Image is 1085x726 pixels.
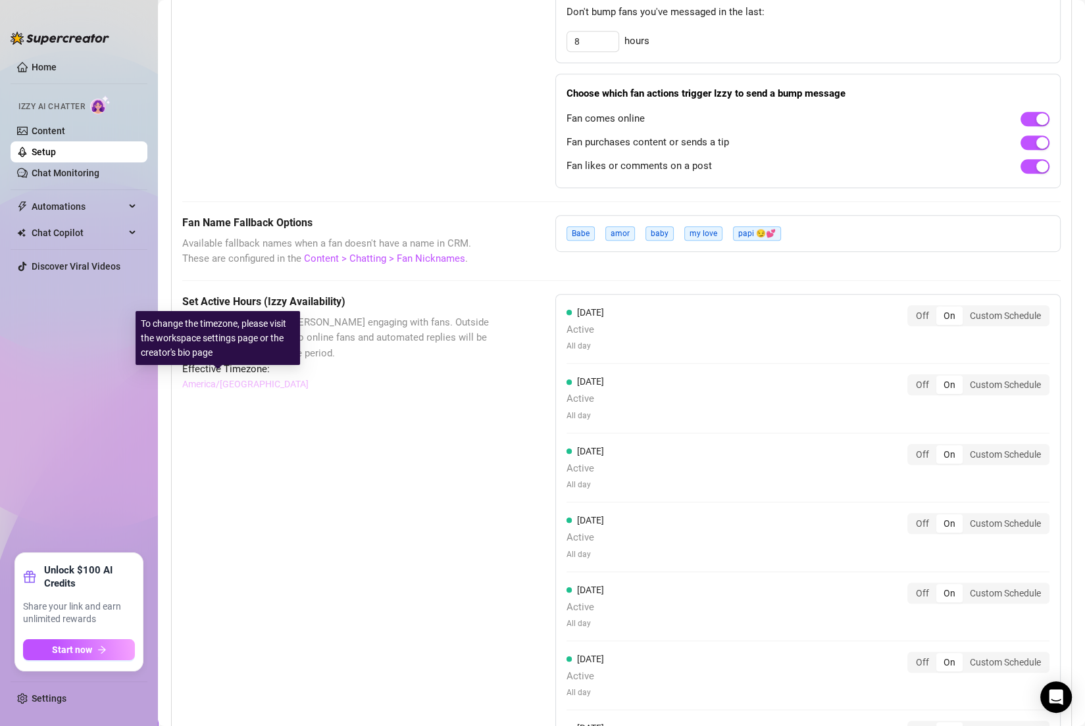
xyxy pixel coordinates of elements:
span: Don't bump fans you've messaged in the last: [567,5,1049,20]
span: baby [645,226,674,241]
span: Fan likes or comments on a post [567,158,712,174]
span: [DATE] [577,446,604,456]
div: Custom Schedule [963,445,1048,464]
img: Chat Copilot [17,228,26,237]
div: Custom Schedule [963,306,1048,325]
a: Setup [32,147,56,157]
div: Custom Schedule [963,653,1048,671]
div: Off [909,375,936,394]
span: Share your link and earn unlimited rewards [23,600,135,626]
div: segmented control [907,583,1049,604]
strong: Choose which fan actions trigger Izzy to send a bump message [567,87,845,99]
span: Active [567,669,604,685]
div: Open Intercom Messenger [1040,681,1072,713]
div: On [936,653,963,671]
span: hours [624,34,649,49]
span: Active [567,461,604,477]
span: Active [567,530,604,546]
span: Active [567,322,604,338]
div: To change the timezone, please visit the workspace settings page or the creator's bio page [136,311,300,365]
span: All day [567,340,604,352]
a: America/[GEOGRAPHIC_DATA] [182,377,309,391]
span: Izzy AI Chatter [18,101,85,113]
div: Off [909,653,936,671]
span: [DATE] [577,585,604,595]
span: All day [567,617,604,630]
strong: Unlock $100 AI Credits [44,564,135,590]
span: Start now [52,644,92,655]
span: All day [567,687,604,699]
div: Custom Schedule [963,375,1048,394]
div: segmented control [907,652,1049,673]
button: Start nowarrow-right [23,639,135,660]
img: logo-BBDzfeDw.svg [11,32,109,45]
div: segmented control [907,513,1049,534]
span: amor [605,226,635,241]
div: On [936,584,963,602]
a: Settings [32,693,66,704]
span: All day [567,410,604,422]
span: [DATE] [577,307,604,318]
a: Discover Viral Videos [32,261,120,272]
span: [DATE] [577,654,604,664]
span: gift [23,570,36,583]
span: Active [567,600,604,616]
div: segmented control [907,374,1049,395]
a: Chat Monitoring [32,168,99,178]
div: Off [909,306,936,325]
div: segmented control [907,444,1049,465]
span: arrow-right [97,645,107,654]
span: thunderbolt [17,201,28,212]
div: On [936,375,963,394]
span: All day [567,479,604,491]
h5: Set Active Hours (Izzy Availability) [182,294,490,310]
div: Custom Schedule [963,514,1048,533]
span: my love [684,226,722,241]
div: Off [909,445,936,464]
span: Effective Timezone: [182,362,490,377]
span: [DATE] [577,376,604,387]
img: AI Chatter [90,95,111,114]
div: On [936,306,963,325]
span: Babe [567,226,595,241]
span: Active [567,391,604,407]
div: Off [909,584,936,602]
a: Home [32,62,57,72]
div: segmented control [907,305,1049,326]
span: All day [567,548,604,561]
span: Set specific hours when [PERSON_NAME] engaging with fans. Outside of these hours, reach out to on... [182,315,490,362]
h5: Fan Name Fallback Options [182,215,490,231]
span: papi 😏💕 [733,226,781,241]
span: Fan comes online [567,111,645,127]
span: Automations [32,196,125,217]
span: Chat Copilot [32,222,125,243]
a: Content > Chatting > Fan Nicknames [304,253,465,264]
span: Fan purchases content or sends a tip [567,135,729,151]
div: Off [909,514,936,533]
div: On [936,445,963,464]
span: Available fallback names when a fan doesn't have a name in CRM. These are configured in the . [182,236,490,267]
div: On [936,514,963,533]
a: Content [32,126,65,136]
div: Custom Schedule [963,584,1048,602]
span: [DATE] [577,515,604,525]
